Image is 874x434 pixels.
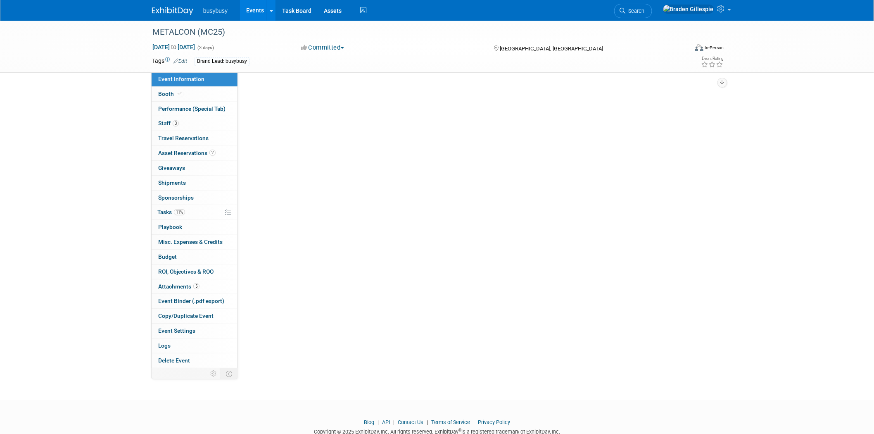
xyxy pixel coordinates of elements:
[458,428,461,432] sup: ®
[150,25,675,40] div: METALCON (MC25)
[152,339,237,353] a: Logs
[173,120,179,126] span: 3
[663,5,714,14] img: Braden Gillespie
[178,91,182,96] i: Booth reservation complete
[152,116,237,131] a: Staff3
[197,45,214,50] span: (3 days)
[158,312,214,319] span: Copy/Duplicate Event
[170,44,178,50] span: to
[158,283,199,290] span: Attachments
[152,205,237,219] a: Tasks11%
[203,7,228,14] span: busybusy
[152,353,237,368] a: Delete Event
[705,45,724,51] div: In-Person
[152,191,237,205] a: Sponsorships
[157,209,185,215] span: Tasks
[425,419,430,425] span: |
[375,419,381,425] span: |
[152,235,237,249] a: Misc. Expenses & Credits
[471,419,477,425] span: |
[614,4,652,18] a: Search
[152,176,237,190] a: Shipments
[701,57,724,61] div: Event Rating
[158,253,177,260] span: Budget
[152,250,237,264] a: Budget
[158,238,223,245] span: Misc. Expenses & Credits
[382,419,390,425] a: API
[152,131,237,145] a: Travel Reservations
[221,368,238,379] td: Toggle Event Tabs
[152,265,237,279] a: ROI, Objectives & ROO
[209,150,216,156] span: 2
[152,43,195,51] span: [DATE] [DATE]
[639,43,724,55] div: Event Format
[152,57,187,66] td: Tags
[158,342,171,349] span: Logs
[173,58,187,64] a: Edit
[158,135,209,141] span: Travel Reservations
[152,294,237,308] a: Event Binder (.pdf export)
[152,146,237,160] a: Asset Reservations2
[158,357,190,364] span: Delete Event
[152,279,237,294] a: Attachments5
[695,44,703,51] img: Format-Inperson.png
[158,150,216,156] span: Asset Reservations
[478,419,510,425] a: Privacy Policy
[398,419,423,425] a: Contact Us
[152,72,237,86] a: Event Information
[207,368,221,379] td: Personalize Event Tab Strip
[193,283,199,289] span: 5
[158,194,194,201] span: Sponsorships
[364,419,374,425] a: Blog
[431,419,470,425] a: Terms of Service
[152,324,237,338] a: Event Settings
[158,120,179,126] span: Staff
[152,7,193,15] img: ExhibitDay
[152,220,237,234] a: Playbook
[298,43,347,52] button: Committed
[152,309,237,323] a: Copy/Duplicate Event
[625,8,644,14] span: Search
[152,161,237,175] a: Giveaways
[391,419,397,425] span: |
[158,165,185,171] span: Giveaways
[158,327,195,334] span: Event Settings
[158,298,224,304] span: Event Binder (.pdf export)
[158,76,204,82] span: Event Information
[152,102,237,116] a: Performance (Special Tab)
[158,268,214,275] span: ROI, Objectives & ROO
[500,45,603,52] span: [GEOGRAPHIC_DATA], [GEOGRAPHIC_DATA]
[174,209,185,215] span: 11%
[158,179,186,186] span: Shipments
[195,57,249,66] div: Brand Lead: busybusy
[152,87,237,101] a: Booth
[158,224,182,230] span: Playbook
[158,91,183,97] span: Booth
[158,105,226,112] span: Performance (Special Tab)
